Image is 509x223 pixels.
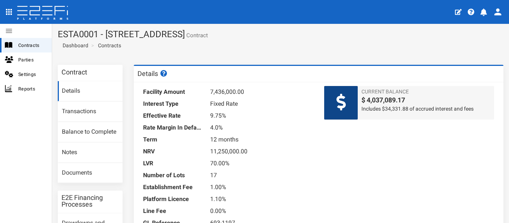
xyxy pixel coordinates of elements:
dd: 9.75% [210,110,313,122]
dd: 11,250,000.00 [210,146,313,157]
dd: 4.0% [210,122,313,134]
dt: Term [143,134,203,146]
dt: Establishment Fee [143,181,203,193]
span: Reports [18,85,46,93]
a: Contracts [98,42,121,49]
dt: NRV [143,146,203,157]
dt: Platform Licence [143,193,203,205]
span: Contracts [18,41,46,50]
span: Settings [18,70,46,79]
span: Dashboard [60,42,88,48]
span: Parties [18,55,46,64]
a: Notes [58,143,123,163]
span: Current Balance [361,88,490,95]
dt: Line Fee [143,205,203,217]
dt: Number of Lots [143,169,203,181]
small: Contract [185,33,208,38]
a: Dashboard [60,42,88,49]
a: Balance to Complete [58,122,123,142]
span: $ 4,037,089.17 [361,95,490,105]
a: Details [58,81,123,101]
h3: E2E Financing Processes [61,194,119,208]
dd: 17 [210,169,313,181]
dd: 12 months [210,134,313,146]
dt: Facility Amount [143,86,203,98]
dd: 1.00% [210,181,313,193]
dd: 0.00% [210,205,313,217]
h1: ESTA0001 - [STREET_ADDRESS] [58,29,503,39]
a: Documents [58,163,123,183]
dt: Interest Type [143,98,203,110]
dt: LVR [143,157,203,169]
dt: Effective Rate [143,110,203,122]
h3: Details [137,70,168,77]
h3: Contract [61,69,87,76]
dd: 1.10% [210,193,313,205]
a: Transactions [58,102,123,122]
dd: 7,436,000.00 [210,86,313,98]
span: Includes $34,331.88 of accrued interest and fees [361,105,490,112]
dt: Rate Margin In Default [143,122,203,134]
dd: Fixed Rate [210,98,313,110]
dd: 70.00% [210,157,313,169]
